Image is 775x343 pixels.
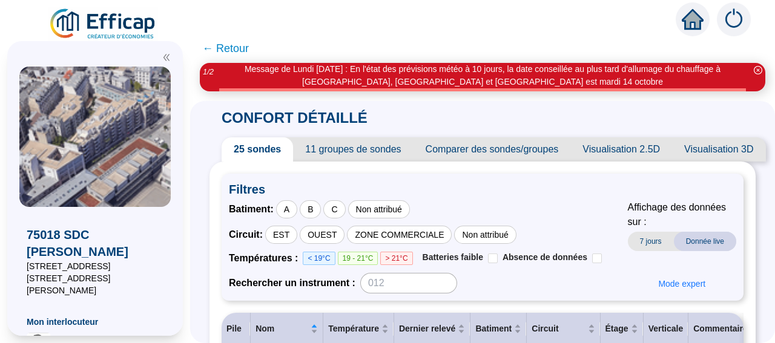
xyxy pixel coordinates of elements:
[27,260,163,272] span: [STREET_ADDRESS]
[454,226,516,244] div: Non attribué
[658,278,705,290] span: Mode expert
[27,272,163,296] span: [STREET_ADDRESS][PERSON_NAME]
[300,226,345,244] div: OUEST
[328,322,379,335] span: Température
[48,7,158,41] img: efficap energie logo
[360,273,457,293] input: 012
[229,202,274,217] span: Batiment :
[423,252,483,262] span: Batteries faible
[27,316,163,328] span: Mon interlocuteur
[276,200,297,218] div: A
[203,67,214,76] i: 1 / 2
[347,226,452,244] div: ZONE COMMERCIALE
[27,226,163,260] span: 75018 SDC [PERSON_NAME]
[323,200,345,218] div: C
[414,137,571,162] span: Comparer des sondes/groupes
[475,322,512,335] span: Batiment
[399,322,455,335] span: Dernier relevé
[219,63,746,88] div: Message de Lundi [DATE] : En l'état des prévisions météo à 10 jours, la date conseillée au plus t...
[674,232,736,251] span: Donnée live
[648,274,715,293] button: Mode expert
[226,324,242,333] span: Pile
[532,322,585,335] span: Circuit
[338,252,378,265] span: 19 - 21°C
[348,200,410,218] div: Non attribué
[300,200,321,218] div: B
[672,137,765,162] span: Visualisation 3D
[628,200,736,229] span: Affichage des données sur :
[229,276,355,290] span: Rechercher un instrument :
[265,226,297,244] div: EST
[380,252,412,265] span: > 21°C
[605,322,628,335] span: Étage
[256,322,308,335] span: Nom
[229,227,263,242] span: Circuit :
[570,137,672,162] span: Visualisation 2.5D
[303,252,335,265] span: < 19°C
[229,251,303,266] span: Températures :
[202,40,249,57] span: ← Retour
[754,66,762,74] span: close-circle
[293,137,413,162] span: 11 groupes de sondes
[717,2,751,36] img: alerts
[162,53,171,62] span: double-left
[682,8,704,30] span: home
[628,232,674,251] span: 7 jours
[209,109,380,126] span: CONFORT DÉTAILLÉ
[222,137,293,162] span: 25 sondes
[229,181,736,198] span: Filtres
[503,252,587,262] span: Absence de données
